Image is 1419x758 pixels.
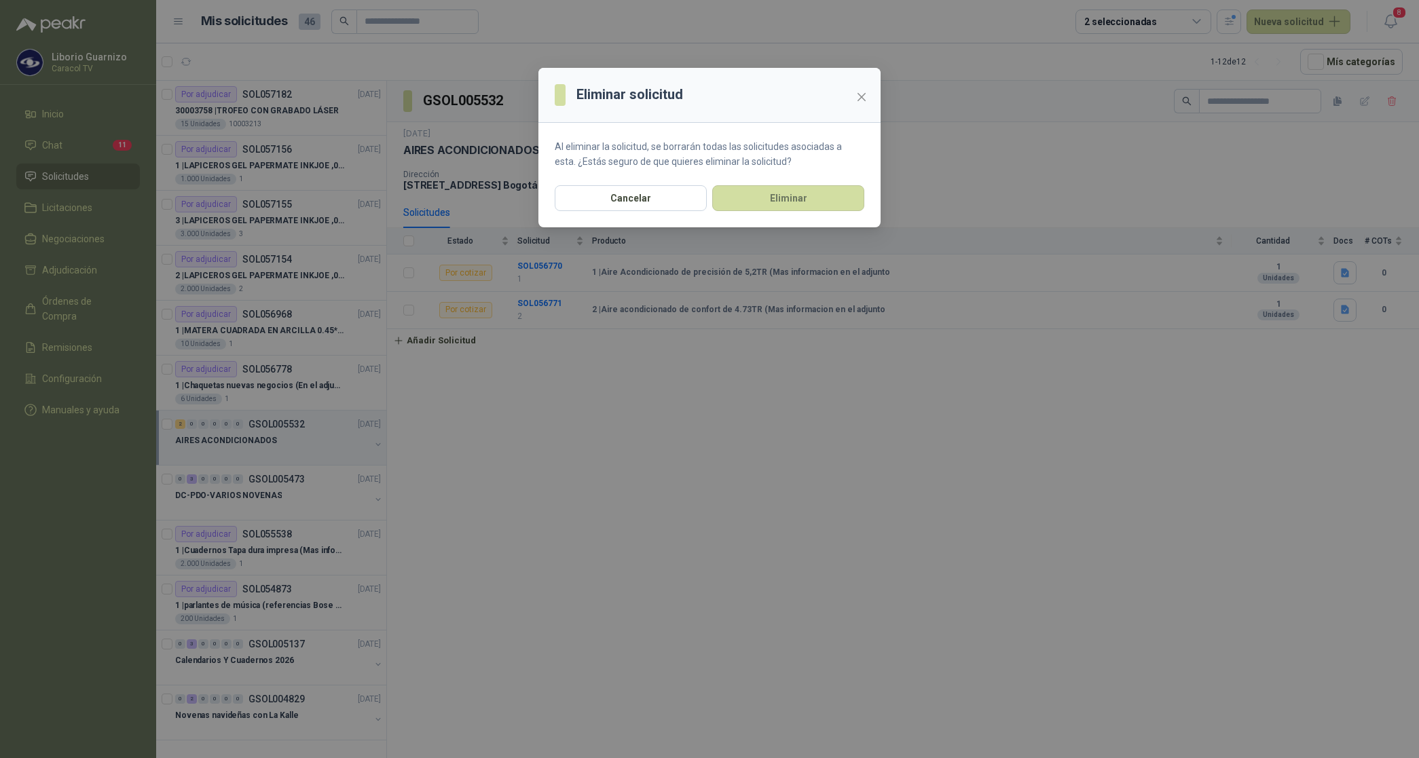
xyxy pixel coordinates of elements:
[576,84,683,105] h3: Eliminar solicitud
[555,139,864,169] p: Al eliminar la solicitud, se borrarán todas las solicitudes asociadas a esta. ¿Estás seguro de qu...
[555,185,707,211] button: Cancelar
[851,86,872,108] button: Close
[856,92,867,102] span: close
[712,185,864,211] button: Eliminar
